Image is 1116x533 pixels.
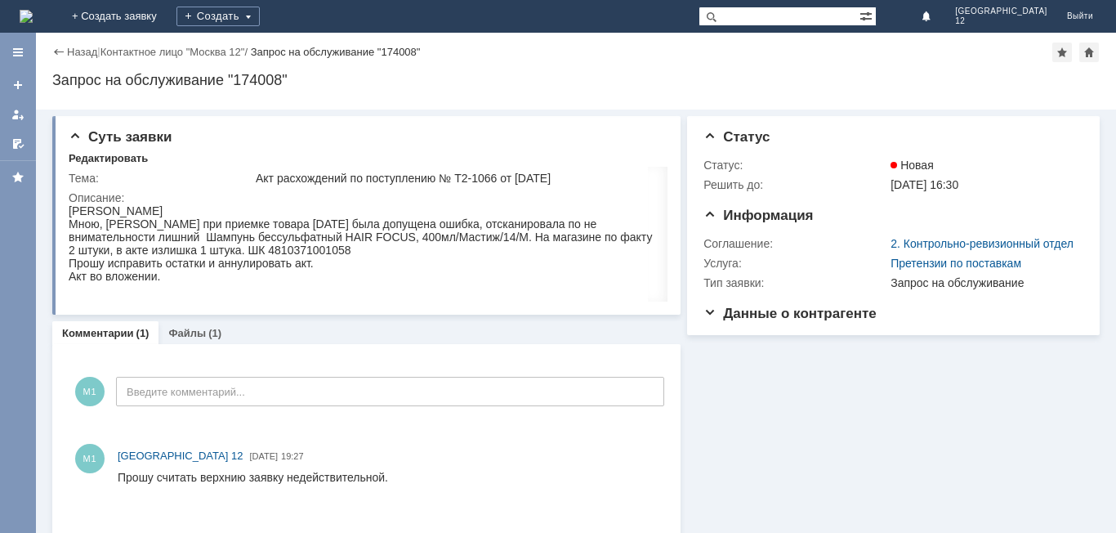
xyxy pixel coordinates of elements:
div: Услуга: [703,257,887,270]
img: logo [20,10,33,23]
a: Назад [67,46,97,58]
div: Запрос на обслуживание "174008" [52,72,1100,88]
a: 2. Контрольно-ревизионный отдел [891,237,1074,250]
div: Соглашение: [703,237,887,250]
a: Мои согласования [5,131,31,157]
div: Тема: [69,172,252,185]
div: Редактировать [69,152,148,165]
span: [DATE] [249,451,278,461]
div: Тип заявки: [703,276,887,289]
a: Файлы [168,327,206,339]
div: Запрос на обслуживание "174008" [251,46,421,58]
span: 19:27 [281,451,304,461]
div: Описание: [69,191,662,204]
a: [GEOGRAPHIC_DATA] 12 [118,448,243,464]
span: [GEOGRAPHIC_DATA] 12 [118,450,243,462]
span: Суть заявки [69,129,172,145]
a: Контактное лицо "Москва 12" [100,46,245,58]
span: Новая [891,159,934,172]
span: М1 [75,377,105,406]
span: 12 [955,16,1047,26]
div: / [100,46,251,58]
a: Мои заявки [5,101,31,128]
div: Запрос на обслуживание [891,276,1076,289]
div: Добавить в избранное [1052,43,1072,62]
a: Комментарии [62,327,134,339]
span: [DATE] 16:30 [891,178,958,191]
a: Перейти на домашнюю страницу [20,10,33,23]
div: Сделать домашней страницей [1079,43,1099,62]
span: Статус [703,129,770,145]
span: Данные о контрагенте [703,306,877,321]
div: (1) [136,327,150,339]
div: Статус: [703,159,887,172]
div: Создать [176,7,260,26]
div: (1) [208,327,221,339]
a: Претензии по поставкам [891,257,1021,270]
span: [GEOGRAPHIC_DATA] [955,7,1047,16]
div: Решить до: [703,178,887,191]
a: Создать заявку [5,72,31,98]
span: Информация [703,208,813,223]
div: | [97,45,100,57]
span: Расширенный поиск [859,7,876,23]
div: Акт расхождений по поступлению № Т2-1066 от [DATE] [256,172,658,185]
